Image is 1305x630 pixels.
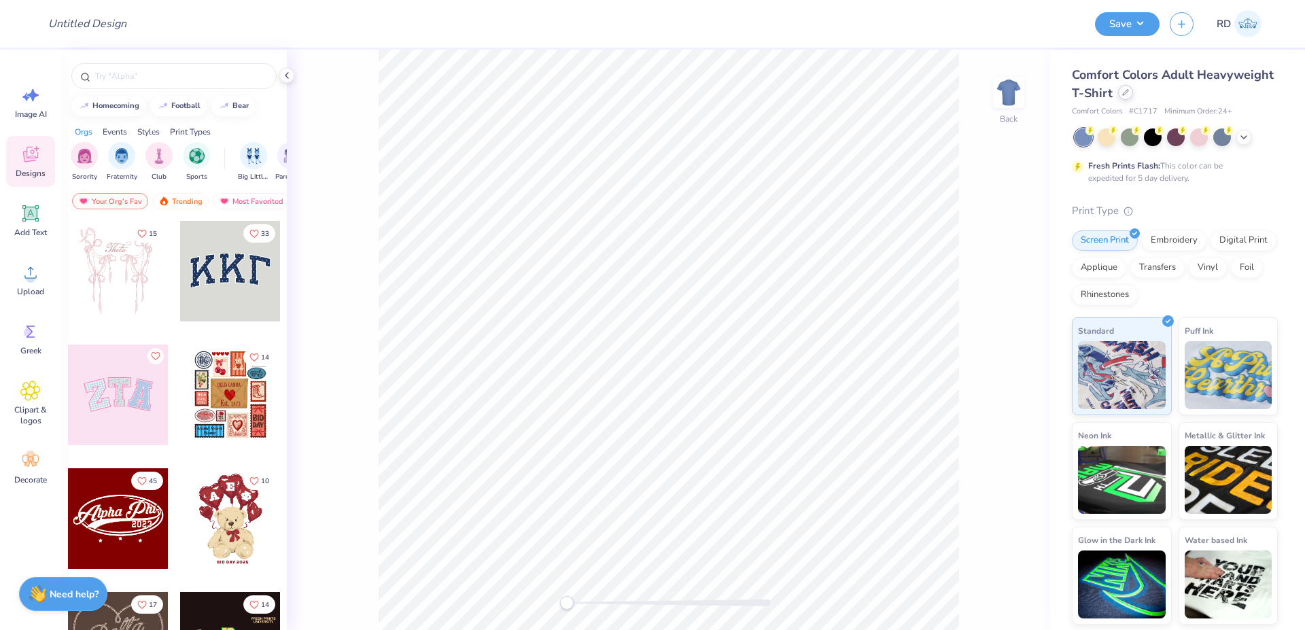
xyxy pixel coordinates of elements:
[71,142,98,182] button: filter button
[78,196,89,206] img: most_fav.gif
[145,142,173,182] div: filter for Club
[145,142,173,182] button: filter button
[1000,113,1017,125] div: Back
[94,69,268,83] input: Try "Alpha"
[238,142,269,182] button: filter button
[1164,106,1232,118] span: Minimum Order: 24 +
[213,193,290,209] div: Most Favorited
[1130,258,1185,278] div: Transfers
[1072,230,1138,251] div: Screen Print
[14,474,47,485] span: Decorate
[1129,106,1158,118] span: # C1717
[243,472,275,490] button: Like
[14,227,47,238] span: Add Text
[1072,67,1274,101] span: Comfort Colors Adult Heavyweight T-Shirt
[107,172,137,182] span: Fraternity
[283,148,299,164] img: Parent's Weekend Image
[1217,16,1231,32] span: RD
[1095,12,1160,36] button: Save
[158,102,169,110] img: trend_line.gif
[275,142,307,182] button: filter button
[238,172,269,182] span: Big Little Reveal
[261,478,269,485] span: 10
[147,348,164,364] button: Like
[183,142,210,182] button: filter button
[77,148,92,164] img: Sorority Image
[1185,428,1265,442] span: Metallic & Glitter Ink
[1142,230,1206,251] div: Embroidery
[1185,341,1272,409] img: Puff Ink
[1211,230,1276,251] div: Digital Print
[211,96,255,116] button: bear
[1088,160,1160,171] strong: Fresh Prints Flash:
[1078,446,1166,514] img: Neon Ink
[8,404,53,426] span: Clipart & logos
[71,96,145,116] button: homecoming
[79,102,90,110] img: trend_line.gif
[131,595,163,614] button: Like
[189,148,205,164] img: Sports Image
[1078,341,1166,409] img: Standard
[150,96,207,116] button: football
[275,172,307,182] span: Parent's Weekend
[149,478,157,485] span: 45
[219,196,230,206] img: most_fav.gif
[107,142,137,182] div: filter for Fraternity
[1211,10,1268,37] a: RD
[1185,550,1272,618] img: Water based Ink
[50,588,99,601] strong: Need help?
[1189,258,1227,278] div: Vinyl
[1072,203,1278,219] div: Print Type
[1185,323,1213,338] span: Puff Ink
[219,102,230,110] img: trend_line.gif
[131,224,163,243] button: Like
[114,148,129,164] img: Fraternity Image
[72,193,148,209] div: Your Org's Fav
[560,596,574,610] div: Accessibility label
[1185,533,1247,547] span: Water based Ink
[107,142,137,182] button: filter button
[170,126,211,138] div: Print Types
[37,10,137,37] input: Untitled Design
[152,172,167,182] span: Club
[995,79,1022,106] img: Back
[243,595,275,614] button: Like
[261,354,269,361] span: 14
[92,102,139,109] div: homecoming
[186,172,207,182] span: Sports
[1072,106,1122,118] span: Comfort Colors
[17,286,44,297] span: Upload
[20,345,41,356] span: Greek
[261,601,269,608] span: 14
[243,348,275,366] button: Like
[16,168,46,179] span: Designs
[261,230,269,237] span: 33
[75,126,92,138] div: Orgs
[1185,446,1272,514] img: Metallic & Glitter Ink
[1078,533,1155,547] span: Glow in the Dark Ink
[183,142,210,182] div: filter for Sports
[152,148,167,164] img: Club Image
[1072,285,1138,305] div: Rhinestones
[158,196,169,206] img: trending.gif
[149,601,157,608] span: 17
[1072,258,1126,278] div: Applique
[1231,258,1263,278] div: Foil
[1078,428,1111,442] span: Neon Ink
[131,472,163,490] button: Like
[1088,160,1255,184] div: This color can be expedited for 5 day delivery.
[1078,323,1114,338] span: Standard
[246,148,261,164] img: Big Little Reveal Image
[232,102,249,109] div: bear
[238,142,269,182] div: filter for Big Little Reveal
[275,142,307,182] div: filter for Parent's Weekend
[1078,550,1166,618] img: Glow in the Dark Ink
[137,126,160,138] div: Styles
[243,224,275,243] button: Like
[15,109,47,120] span: Image AI
[171,102,201,109] div: football
[152,193,209,209] div: Trending
[72,172,97,182] span: Sorority
[149,230,157,237] span: 15
[1234,10,1261,37] img: Rommel Del Rosario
